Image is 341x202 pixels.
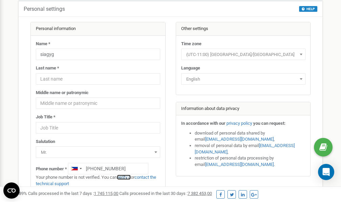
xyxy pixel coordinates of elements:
[226,121,252,126] a: privacy policy
[188,191,212,196] u: 7 382 453,00
[181,121,225,126] strong: In accordance with our
[36,73,160,85] input: Last name
[36,41,50,47] label: Name *
[181,73,306,85] span: English
[36,122,160,134] input: Job Title
[36,146,160,158] span: Mr.
[176,22,311,36] div: Other settings
[38,148,158,157] span: Mr.
[176,102,311,116] div: Information about data privacy
[36,49,160,60] input: Name
[181,65,200,71] label: Language
[68,163,84,174] div: Telephone country code
[117,175,131,180] a: verify it
[68,163,148,174] input: +1-800-555-55-55
[36,139,55,145] label: Salutation
[36,90,89,96] label: Middle name or patronymic
[24,6,65,12] h5: Personal settings
[36,65,59,71] label: Last name *
[28,191,118,196] span: Calls processed in the last 7 days :
[94,191,118,196] u: 1 745 115,00
[181,41,201,47] label: Time zone
[299,6,317,12] button: HELP
[195,143,306,155] li: removal of personal data by email ,
[318,164,334,180] div: Open Intercom Messenger
[36,166,67,172] label: Phone number *
[36,114,55,120] label: Job Title *
[36,97,160,109] input: Middle name or patronymic
[3,182,20,199] button: Open CMP widget
[205,162,274,167] a: [EMAIL_ADDRESS][DOMAIN_NAME]
[205,137,274,142] a: [EMAIL_ADDRESS][DOMAIN_NAME]
[181,49,306,60] span: (UTC-11:00) Pacific/Midway
[184,50,303,59] span: (UTC-11:00) Pacific/Midway
[184,75,303,84] span: English
[195,130,306,143] li: download of personal data shared by email ,
[36,175,156,186] a: contact the technical support
[195,143,295,154] a: [EMAIL_ADDRESS][DOMAIN_NAME]
[31,22,165,36] div: Personal information
[119,191,212,196] span: Calls processed in the last 30 days :
[36,174,160,187] p: Your phone number is not verified. You can or
[253,121,286,126] strong: you can request:
[195,155,306,168] li: restriction of personal data processing by email .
